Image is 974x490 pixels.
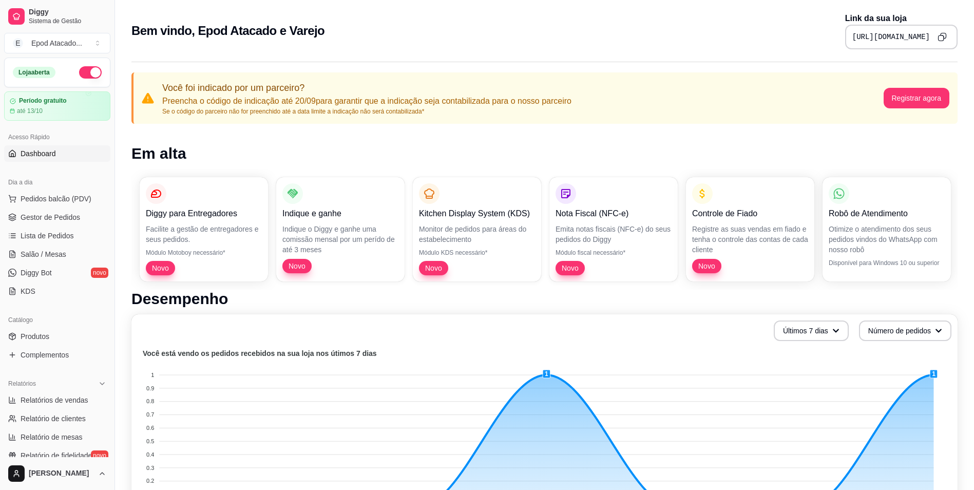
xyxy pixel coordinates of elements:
tspan: 0.7 [146,411,154,418]
tspan: 0.4 [146,451,154,458]
a: Diggy Botnovo [4,265,110,281]
span: Relatório de fidelidade [21,450,92,461]
h1: Desempenho [131,290,958,308]
p: Diggy para Entregadores [146,208,262,220]
span: [PERSON_NAME] [29,469,94,478]
div: Acesso Rápido [4,129,110,145]
span: Novo [148,263,173,273]
button: Robô de AtendimentoOtimize o atendimento dos seus pedidos vindos do WhatsApp com nosso robôDispon... [823,177,951,281]
button: Controle de FiadoRegistre as suas vendas em fiado e tenha o controle das contas de cada clienteNovo [686,177,814,281]
tspan: 0.6 [146,425,154,431]
span: Complementos [21,350,69,360]
p: Disponível para Windows 10 ou superior [829,259,945,267]
tspan: 0.8 [146,398,154,404]
span: Pedidos balcão (PDV) [21,194,91,204]
p: Kitchen Display System (KDS) [419,208,535,220]
a: Relatório de mesas [4,429,110,445]
tspan: 0.2 [146,478,154,484]
p: Robô de Atendimento [829,208,945,220]
p: Indique o Diggy e ganhe uma comissão mensal por um perído de até 3 meses [282,224,398,255]
div: Loja aberta [13,67,55,78]
span: Relatório de mesas [21,432,83,442]
a: Relatórios de vendas [4,392,110,408]
button: Últimos 7 dias [774,321,849,341]
span: Dashboard [21,148,56,159]
button: Alterar Status [79,66,102,79]
span: KDS [21,286,35,296]
span: Sistema de Gestão [29,17,106,25]
a: Produtos [4,328,110,345]
p: Indique e ganhe [282,208,398,220]
span: Relatórios de vendas [21,395,88,405]
span: Relatório de clientes [21,413,86,424]
p: Nota Fiscal (NFC-e) [556,208,672,220]
p: Otimize o atendimento dos seus pedidos vindos do WhatsApp com nosso robô [829,224,945,255]
span: Diggy Bot [21,268,52,278]
tspan: 0.9 [146,385,154,391]
span: Gestor de Pedidos [21,212,80,222]
span: Salão / Mesas [21,249,66,259]
h2: Bem vindo, Epod Atacado e Varejo [131,23,324,39]
span: Diggy [29,8,106,17]
p: Monitor de pedidos para áreas do estabelecimento [419,224,535,244]
a: Salão / Mesas [4,246,110,262]
a: Gestor de Pedidos [4,209,110,225]
span: Produtos [21,331,49,342]
p: Módulo fiscal necessário* [556,249,672,257]
p: Link da sua loja [845,12,958,25]
span: Novo [558,263,583,273]
span: Novo [694,261,719,271]
h1: Em alta [131,144,958,163]
p: Se o código do parceiro não for preenchido até a data limite a indicação não será contabilizada* [162,107,571,116]
p: Preencha o código de indicação até 20/09 para garantir que a indicação seja contabilizada para o ... [162,95,571,107]
article: Período gratuito [19,97,67,105]
p: Módulo KDS necessário* [419,249,535,257]
p: Facilite a gestão de entregadores e seus pedidos. [146,224,262,244]
p: Controle de Fiado [692,208,808,220]
tspan: 1 [151,372,154,378]
button: Diggy para EntregadoresFacilite a gestão de entregadores e seus pedidos.Módulo Motoboy necessário... [140,177,268,281]
p: Emita notas fiscais (NFC-e) do seus pedidos do Diggy [556,224,672,244]
span: Novo [421,263,446,273]
a: Relatório de fidelidadenovo [4,447,110,464]
a: Complementos [4,347,110,363]
div: Catálogo [4,312,110,328]
a: Relatório de clientes [4,410,110,427]
text: Você está vendo os pedidos recebidos na sua loja nos útimos 7 dias [143,349,377,357]
button: Select a team [4,33,110,53]
span: Novo [284,261,310,271]
div: Epod Atacado ... [31,38,82,48]
button: Pedidos balcão (PDV) [4,191,110,207]
button: Kitchen Display System (KDS)Monitor de pedidos para áreas do estabelecimentoMódulo KDS necessário... [413,177,541,281]
article: até 13/10 [17,107,43,115]
span: Relatórios [8,380,36,388]
button: [PERSON_NAME] [4,461,110,486]
tspan: 0.3 [146,465,154,471]
div: Dia a dia [4,174,110,191]
a: KDS [4,283,110,299]
a: Período gratuitoaté 13/10 [4,91,110,121]
p: Módulo Motoboy necessário* [146,249,262,257]
p: Registre as suas vendas em fiado e tenha o controle das contas de cada cliente [692,224,808,255]
span: Lista de Pedidos [21,231,74,241]
p: Você foi indicado por um parceiro? [162,81,571,95]
button: Copy to clipboard [934,29,950,45]
pre: [URL][DOMAIN_NAME] [852,32,930,42]
a: Lista de Pedidos [4,228,110,244]
button: Nota Fiscal (NFC-e)Emita notas fiscais (NFC-e) do seus pedidos do DiggyMódulo fiscal necessário*Novo [549,177,678,281]
button: Indique e ganheIndique o Diggy e ganhe uma comissão mensal por um perído de até 3 mesesNovo [276,177,405,281]
span: E [13,38,23,48]
a: Dashboard [4,145,110,162]
tspan: 0.5 [146,438,154,444]
button: Número de pedidos [859,321,951,341]
button: Registrar agora [884,88,950,108]
a: DiggySistema de Gestão [4,4,110,29]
